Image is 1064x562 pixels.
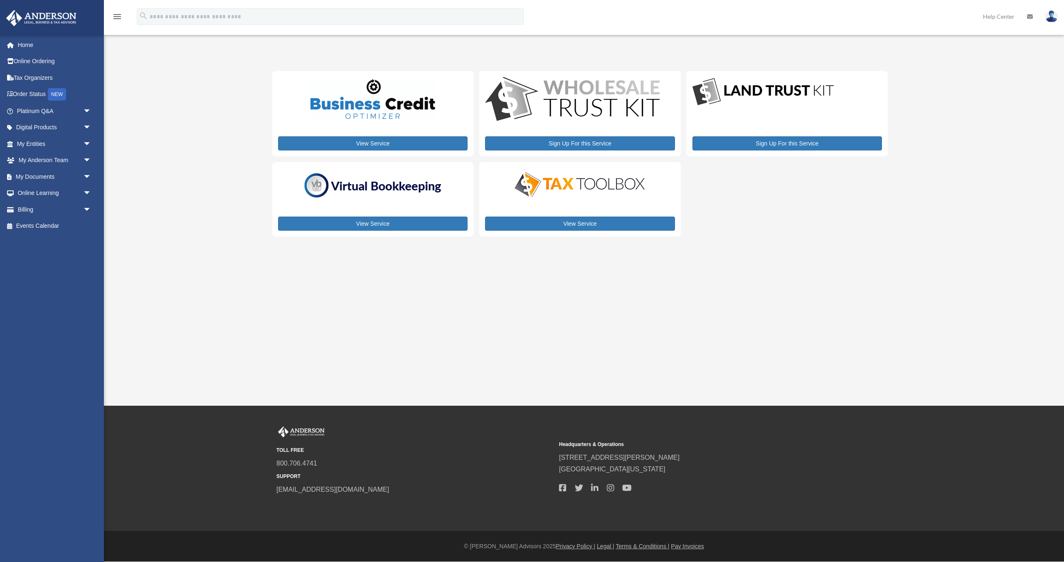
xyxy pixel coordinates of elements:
i: search [139,11,148,20]
small: TOLL FREE [276,446,553,455]
a: 800.706.4741 [276,460,317,467]
a: Home [6,37,104,53]
div: NEW [48,88,66,101]
small: SUPPORT [276,472,553,481]
span: arrow_drop_down [83,152,100,169]
a: Terms & Conditions | [616,543,670,550]
a: Events Calendar [6,218,104,234]
span: arrow_drop_down [83,103,100,120]
a: [STREET_ADDRESS][PERSON_NAME] [559,454,680,461]
img: Anderson Advisors Platinum Portal [4,10,79,26]
span: arrow_drop_down [83,185,100,202]
img: LandTrust_lgo-1.jpg [692,77,834,107]
a: View Service [278,136,468,150]
a: Pay Invoices [671,543,704,550]
a: Legal | [597,543,614,550]
a: My Anderson Teamarrow_drop_down [6,152,104,169]
span: arrow_drop_down [83,168,100,185]
a: menu [112,15,122,22]
i: menu [112,12,122,22]
a: My Documentsarrow_drop_down [6,168,104,185]
a: Digital Productsarrow_drop_down [6,119,100,136]
span: arrow_drop_down [83,119,100,136]
small: Headquarters & Operations [559,440,836,449]
a: Billingarrow_drop_down [6,201,104,218]
div: © [PERSON_NAME] Advisors 2025 [104,541,1064,552]
a: My Entitiesarrow_drop_down [6,136,104,152]
a: [GEOGRAPHIC_DATA][US_STATE] [559,466,665,473]
span: arrow_drop_down [83,136,100,153]
a: View Service [278,217,468,231]
a: Online Ordering [6,53,104,70]
a: View Service [485,217,675,231]
a: Order StatusNEW [6,86,104,103]
a: Online Learningarrow_drop_down [6,185,104,202]
a: Platinum Q&Aarrow_drop_down [6,103,104,119]
img: WS-Trust-Kit-lgo-1.jpg [485,77,660,123]
a: [EMAIL_ADDRESS][DOMAIN_NAME] [276,486,389,493]
img: Anderson Advisors Platinum Portal [276,426,326,437]
a: Tax Organizers [6,69,104,86]
a: Sign Up For this Service [692,136,882,150]
a: Privacy Policy | [556,543,596,550]
img: User Pic [1045,10,1058,22]
span: arrow_drop_down [83,201,100,218]
a: Sign Up For this Service [485,136,675,150]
